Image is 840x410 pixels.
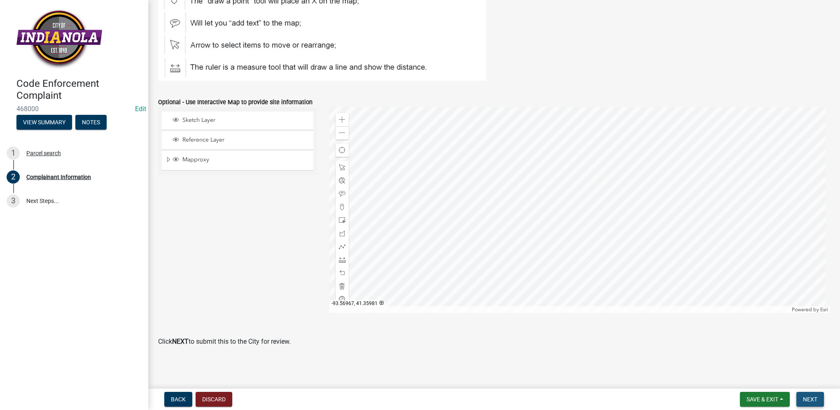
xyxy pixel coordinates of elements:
[75,119,107,126] wm-modal-confirm: Notes
[7,170,20,184] div: 2
[158,100,313,105] label: Optional - Use Interactive Map to provide site information
[171,136,310,144] div: Reference Layer
[7,147,20,160] div: 1
[135,105,146,113] a: Edit
[7,194,20,207] div: 3
[171,156,310,164] div: Mapproxy
[16,119,72,126] wm-modal-confirm: Summary
[336,113,349,126] div: Zoom in
[336,144,349,157] div: Find my location
[26,174,91,180] div: Complainant Information
[16,78,142,102] h4: Code Enforcement Complaint
[135,105,146,113] wm-modal-confirm: Edit Application Number
[180,116,310,124] span: Sketch Layer
[180,156,310,163] span: Mapproxy
[790,306,830,313] div: Powered by
[164,392,192,407] button: Back
[26,150,61,156] div: Parcel search
[16,115,72,130] button: View Summary
[180,136,310,144] span: Reference Layer
[75,115,107,130] button: Notes
[171,396,186,403] span: Back
[162,131,313,150] li: Reference Layer
[196,392,232,407] button: Discard
[747,396,778,403] span: Save & Exit
[165,156,171,165] span: Expand
[158,337,830,347] p: Click to submit this to the City for review.
[16,105,132,113] span: 468000
[820,307,828,312] a: Esri
[162,112,313,130] li: Sketch Layer
[16,9,102,69] img: City of Indianola, Iowa
[162,151,313,170] li: Mapproxy
[740,392,790,407] button: Save & Exit
[336,126,349,140] div: Zoom out
[171,116,310,125] div: Sketch Layer
[172,338,189,345] strong: NEXT
[796,392,824,407] button: Next
[803,396,817,403] span: Next
[161,109,314,172] ul: Layer List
